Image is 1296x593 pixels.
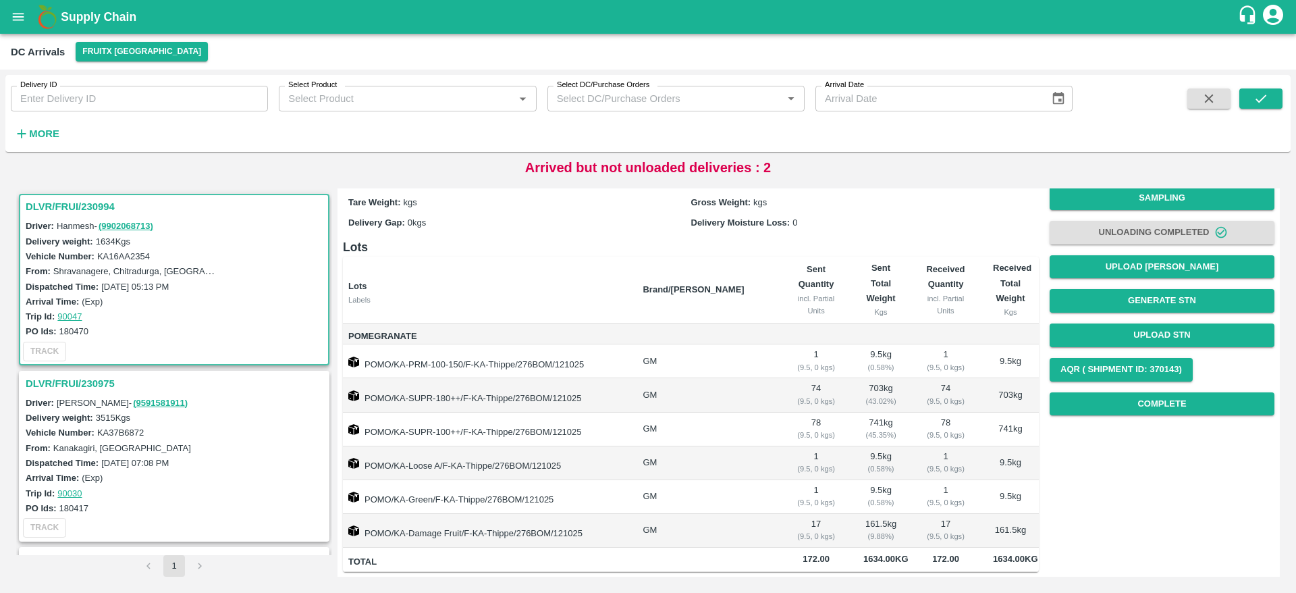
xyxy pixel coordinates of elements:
[57,488,82,498] a: 90030
[920,530,971,542] div: ( 9.5, 0 kgs)
[815,86,1040,111] input: Arrival Date
[348,197,401,207] label: Tare Weight:
[790,463,842,475] div: ( 9.5, 0 kgs)
[853,344,909,378] td: 9.5 kg
[26,458,99,468] label: Dispatched Time:
[780,413,853,446] td: 78
[26,503,57,513] label: PO Ids:
[853,413,909,446] td: 741 kg
[909,446,982,480] td: 1
[29,128,59,139] strong: More
[920,463,971,475] div: ( 9.5, 0 kgs)
[632,413,780,446] td: GM
[26,428,94,438] label: Vehicle Number:
[26,413,93,423] label: Delivery weight:
[101,282,169,292] label: [DATE] 05:13 PM
[26,375,327,392] h3: DLVR/FRUI/230975
[514,90,531,107] button: Open
[133,398,188,408] a: (9591581911)
[790,361,842,373] div: ( 9.5, 0 kgs)
[909,413,982,446] td: 78
[863,395,898,407] div: ( 43.02 %)
[61,7,1237,26] a: Supply Chain
[920,552,971,567] span: 172.00
[1050,358,1193,382] button: AQR ( Shipment Id: 370143)
[926,264,965,289] b: Received Quantity
[26,488,55,498] label: Trip Id:
[26,266,51,276] label: From:
[53,443,191,453] label: Kanakagiri, [GEOGRAPHIC_DATA]
[348,329,632,344] span: Pomegranate
[1050,186,1274,210] button: Sampling
[982,446,1039,480] td: 9.5 kg
[343,238,1039,257] h6: Lots
[343,446,632,480] td: POMO/KA-Loose A/F-KA-Thippe/276BOM/121025
[1050,324,1274,347] button: Upload STN
[163,555,185,577] button: page 1
[909,344,982,378] td: 1
[1050,289,1274,313] button: Generate STN
[863,554,909,564] span: 1634.00 Kg
[53,265,352,276] label: Shravanagere, Chitradurga, [GEOGRAPHIC_DATA], [GEOGRAPHIC_DATA]
[343,480,632,514] td: POMO/KA-Green/F-KA-Thippe/276BOM/121025
[348,294,632,306] div: Labels
[909,480,982,514] td: 1
[920,429,971,441] div: ( 9.5, 0 kgs)
[643,284,744,294] b: Brand/[PERSON_NAME]
[11,122,63,145] button: More
[780,514,853,548] td: 17
[26,443,51,453] label: From:
[853,378,909,412] td: 703 kg
[343,514,632,548] td: POMO/KA-Damage Fruit/F-KA-Thippe/276BOM/121025
[343,378,632,412] td: POMO/KA-SUPR-180++/F-KA-Thippe/276BOM/121025
[26,473,79,483] label: Arrival Time:
[1261,3,1285,31] div: account of current user
[993,554,1038,564] span: 1634.00 Kg
[1237,5,1261,29] div: customer-support
[26,398,54,408] label: Driver:
[348,281,367,291] b: Lots
[26,282,99,292] label: Dispatched Time:
[867,263,896,303] b: Sent Total Weight
[825,80,864,91] label: Arrival Date
[26,551,327,569] h3: DLVR/FRUI/230757
[348,217,405,228] label: Delivery Gap:
[408,217,426,228] span: 0 kgs
[753,197,767,207] span: kgs
[283,90,510,107] input: Select Product
[632,514,780,548] td: GM
[993,263,1031,303] b: Received Total Weight
[982,514,1039,548] td: 161.5 kg
[348,357,359,367] img: box
[790,292,842,317] div: incl. Partial Units
[982,378,1039,412] td: 703 kg
[59,503,88,513] label: 180417
[909,514,982,548] td: 17
[632,480,780,514] td: GM
[863,530,898,542] div: ( 9.88 %)
[780,344,853,378] td: 1
[632,344,780,378] td: GM
[99,221,153,231] a: (9902068713)
[26,236,93,247] label: Delivery weight:
[26,311,55,321] label: Trip Id:
[57,221,155,231] span: Hanmesh -
[61,10,136,24] b: Supply Chain
[993,306,1028,318] div: Kgs
[59,326,88,336] label: 180470
[26,296,79,307] label: Arrival Time:
[96,236,130,247] label: 1634 Kgs
[348,458,359,469] img: box
[632,446,780,480] td: GM
[799,264,834,289] b: Sent Quantity
[557,80,649,91] label: Select DC/Purchase Orders
[20,80,57,91] label: Delivery ID
[863,496,898,509] div: ( 0.58 %)
[780,446,853,480] td: 1
[11,43,65,61] div: DC Arrivals
[780,480,853,514] td: 1
[76,42,208,61] button: Select DC
[792,217,797,228] span: 0
[920,496,971,509] div: ( 9.5, 0 kgs)
[982,480,1039,514] td: 9.5 kg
